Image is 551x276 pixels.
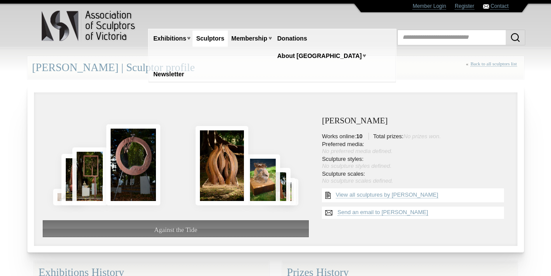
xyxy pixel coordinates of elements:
li: Sculpture styles: [322,156,508,170]
img: Attitude [53,189,78,205]
div: No preferred media defined. [322,148,508,155]
a: Member Login [412,3,446,10]
img: Send an email to Charlie Aquilina [322,207,336,219]
img: Search [510,32,521,43]
h3: [PERSON_NAME] [322,116,508,126]
div: No sculpture styles defined. [322,163,508,170]
img: View all {sculptor_name} sculptures list [322,188,334,202]
strong: 10 [356,133,362,140]
a: Register [455,3,474,10]
span: Against the Tide [154,226,197,233]
div: « [466,61,519,76]
span: No prizes won. [403,133,441,140]
a: View all sculptures by [PERSON_NAME] [336,191,438,198]
div: [PERSON_NAME] | Sculptor profile [27,56,524,79]
a: Contact [490,3,508,10]
img: logo.png [41,9,137,43]
img: Fire Dragon [61,154,86,205]
a: Sculptors [193,31,228,47]
li: Works online: Total prizes: [322,133,508,140]
a: Exhibitions [150,31,189,47]
a: Newsletter [150,66,188,82]
a: Back to all sculptors list [470,61,517,67]
a: About [GEOGRAPHIC_DATA] [274,48,365,64]
a: Membership [228,31,270,47]
div: No sculpture scales defined. [322,177,508,184]
img: Contact ASV [483,4,489,9]
img: Against the Tide [196,126,248,205]
li: Sculpture scales: [322,170,508,184]
img: Plant form [72,147,107,205]
img: Garden Reflections [106,124,160,205]
img: Nest in the Hills [246,154,280,205]
a: Send an email to [PERSON_NAME] [338,209,428,216]
a: Donations [274,31,311,47]
li: Preferred media: [322,141,508,155]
